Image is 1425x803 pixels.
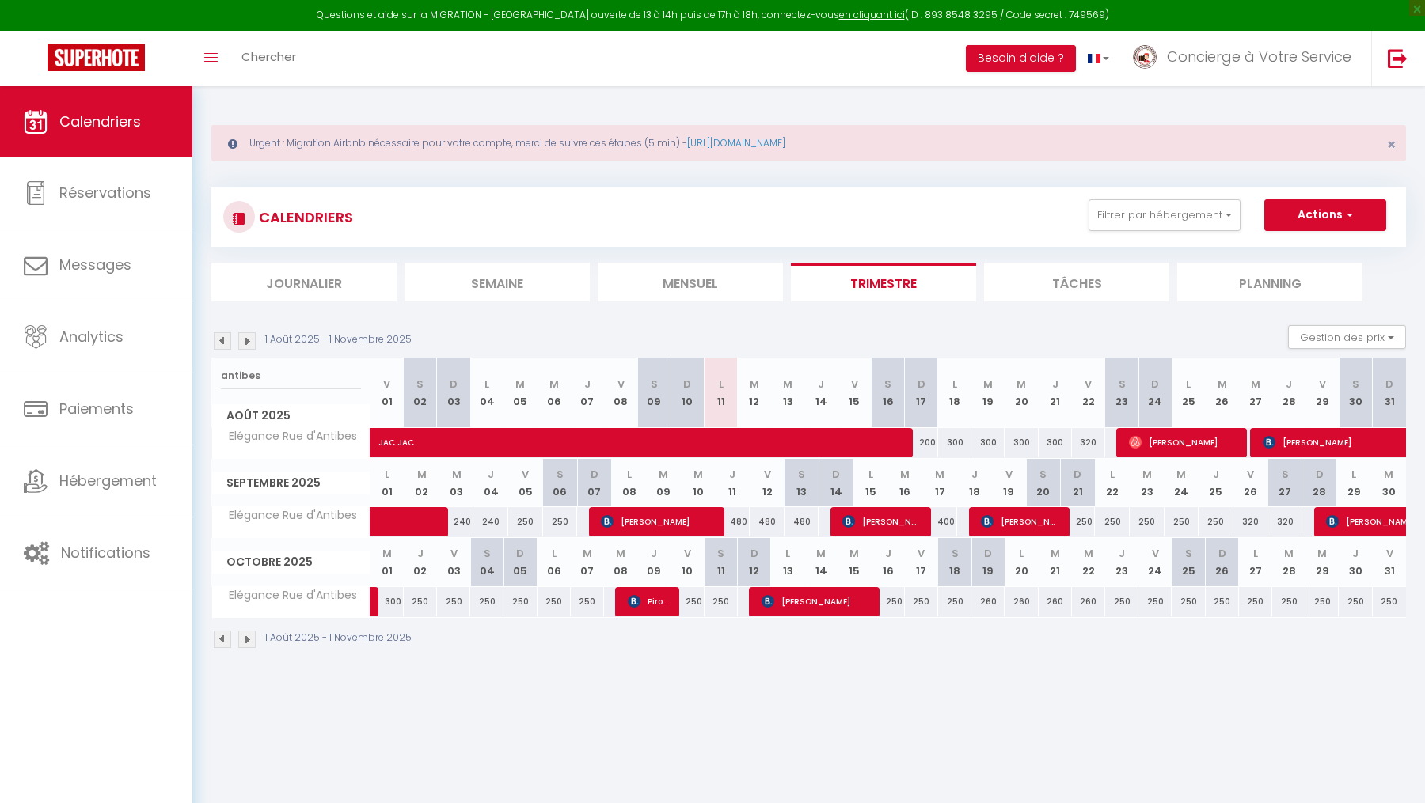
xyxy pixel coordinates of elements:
[543,507,578,536] div: 250
[671,358,704,428] th: 10
[215,428,361,445] span: Elégance Rue d'Antibes
[1233,459,1268,507] th: 26
[705,538,738,586] th: 11
[1213,467,1219,482] abbr: J
[382,546,392,561] abbr: M
[1284,546,1294,561] abbr: M
[230,31,308,86] a: Chercher
[1138,587,1172,616] div: 250
[851,377,858,392] abbr: V
[971,538,1005,586] th: 19
[918,377,925,392] abbr: D
[838,538,871,586] th: 15
[404,358,437,428] th: 02
[437,358,470,428] th: 03
[1016,377,1026,392] abbr: M
[705,587,738,616] div: 250
[59,399,134,419] span: Paiements
[61,543,150,562] span: Notifications
[543,459,578,507] th: 06
[750,459,785,507] th: 12
[538,358,571,428] th: 06
[604,358,637,428] th: 08
[1302,459,1337,507] th: 28
[771,538,804,586] th: 13
[417,467,427,482] abbr: M
[750,546,758,561] abbr: D
[1339,358,1372,428] th: 30
[957,459,992,507] th: 18
[918,546,925,561] abbr: V
[1105,358,1138,428] th: 23
[693,467,703,482] abbr: M
[868,467,873,482] abbr: L
[1339,538,1372,586] th: 30
[1339,587,1372,616] div: 250
[1206,538,1239,586] th: 26
[938,538,971,586] th: 18
[1172,538,1205,586] th: 25
[538,587,571,616] div: 250
[729,467,735,482] abbr: J
[212,404,370,427] span: Août 2025
[1239,587,1272,616] div: 250
[1121,31,1371,86] a: ... Concierge à Votre Service
[538,538,571,586] th: 06
[1288,325,1406,349] button: Gestion des prix
[1286,377,1292,392] abbr: J
[1186,377,1191,392] abbr: L
[1172,587,1205,616] div: 250
[1352,546,1358,561] abbr: J
[265,332,412,347] p: 1 Août 2025 - 1 Novembre 2025
[1072,358,1105,428] th: 22
[1110,467,1115,482] abbr: L
[417,546,424,561] abbr: J
[1267,507,1302,536] div: 320
[1316,467,1324,482] abbr: D
[952,546,959,561] abbr: S
[1052,377,1058,392] abbr: J
[983,377,993,392] abbr: M
[764,467,771,482] abbr: V
[1373,538,1406,586] th: 31
[59,327,123,347] span: Analytics
[1165,507,1199,536] div: 250
[1073,467,1081,482] abbr: D
[738,538,771,586] th: 12
[1176,467,1186,482] abbr: M
[370,459,405,507] th: 01
[370,358,404,428] th: 01
[804,358,838,428] th: 14
[1199,459,1233,507] th: 25
[265,631,412,646] p: 1 Août 2025 - 1 Novembre 2025
[1272,538,1305,586] th: 28
[1305,358,1339,428] th: 29
[503,538,537,586] th: 05
[783,377,792,392] abbr: M
[404,538,437,586] th: 02
[1337,459,1372,507] th: 29
[1005,428,1038,457] div: 300
[1138,358,1172,428] th: 24
[385,467,389,482] abbr: L
[601,506,712,536] span: [PERSON_NAME]
[1384,467,1393,482] abbr: M
[659,467,668,482] abbr: M
[1247,467,1254,482] abbr: V
[885,546,891,561] abbr: J
[1218,546,1226,561] abbr: D
[839,8,905,21] a: en cliquant ici
[952,377,957,392] abbr: L
[762,586,872,616] span: [PERSON_NAME]
[637,538,671,586] th: 09
[484,377,489,392] abbr: L
[872,538,905,586] th: 16
[717,546,724,561] abbr: S
[1387,134,1396,154] span: ×
[872,587,905,616] div: 250
[405,459,439,507] th: 02
[571,587,604,616] div: 250
[627,467,632,482] abbr: L
[1386,546,1393,561] abbr: V
[470,538,503,586] th: 04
